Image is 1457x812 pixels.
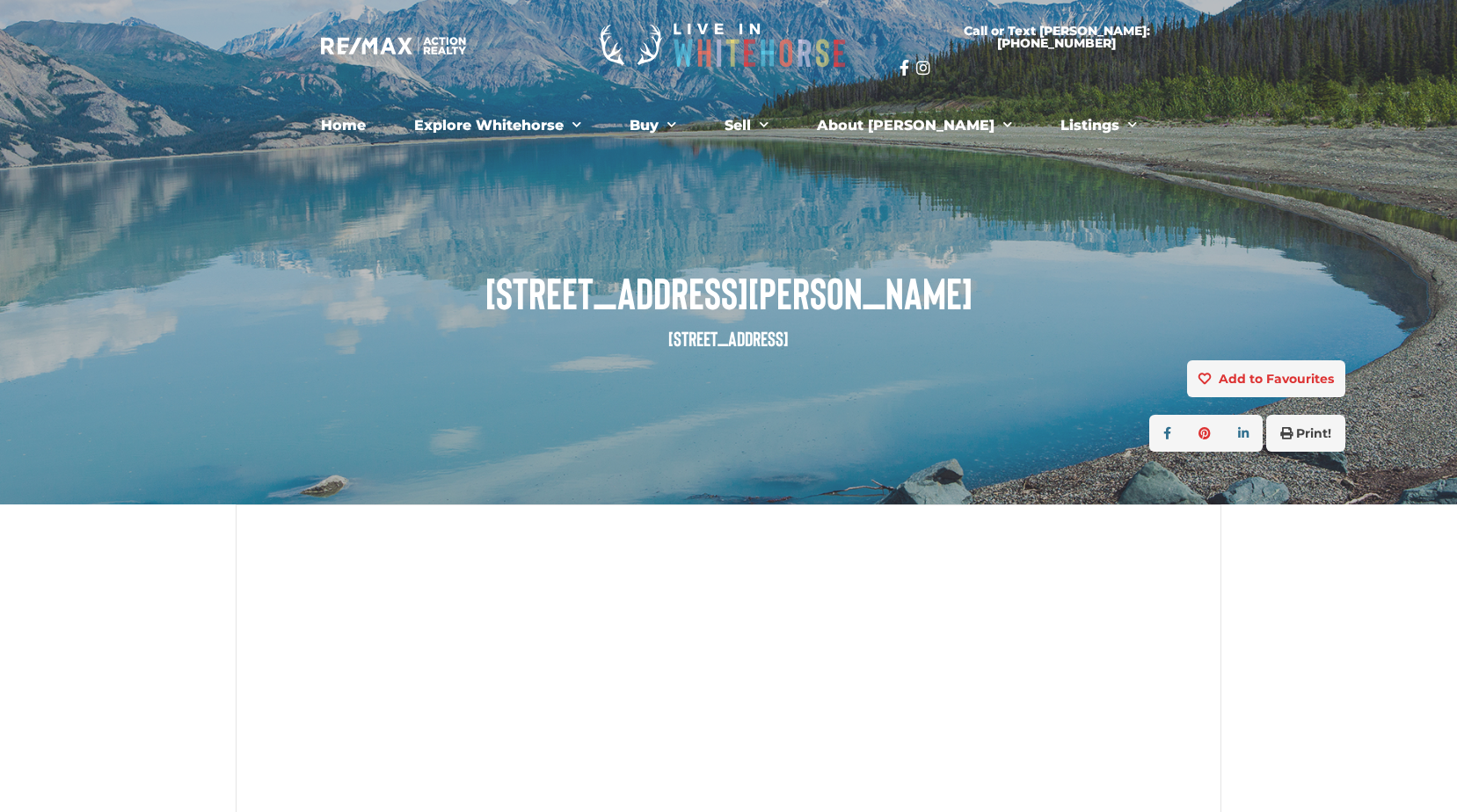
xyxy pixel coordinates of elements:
[900,14,1214,60] a: Call or Text [PERSON_NAME]: [PHONE_NUMBER]
[804,108,1025,143] a: About [PERSON_NAME]
[112,268,1345,316] span: [STREET_ADDRESS][PERSON_NAME]
[668,326,789,351] small: [STREET_ADDRESS]
[616,108,689,143] a: Buy
[1187,360,1345,397] button: Add to Favourites
[1047,108,1150,143] a: Listings
[1219,371,1334,387] strong: Add to Favourites
[308,108,379,143] a: Home
[921,25,1193,49] span: Call or Text [PERSON_NAME]: [PHONE_NUMBER]
[711,108,782,143] a: Sell
[1266,415,1345,452] button: Print!
[401,108,594,143] a: Explore Whitehorse
[1296,425,1331,441] strong: Print!
[245,108,1213,143] nav: Menu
